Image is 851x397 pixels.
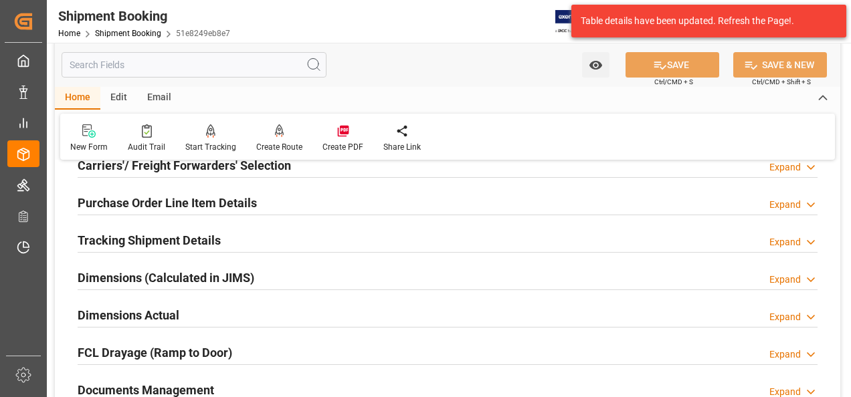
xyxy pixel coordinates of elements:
h2: Tracking Shipment Details [78,231,221,249]
div: Create PDF [322,141,363,153]
a: Shipment Booking [95,29,161,38]
input: Search Fields [62,52,326,78]
span: Ctrl/CMD + S [654,77,693,87]
h2: Dimensions Actual [78,306,179,324]
div: Home [55,87,100,110]
span: Ctrl/CMD + Shift + S [752,77,811,87]
div: Audit Trail [128,141,165,153]
div: Expand [769,310,801,324]
div: Start Tracking [185,141,236,153]
div: Expand [769,198,801,212]
h2: Dimensions (Calculated in JIMS) [78,269,254,287]
div: Create Route [256,141,302,153]
div: Expand [769,348,801,362]
div: Table details have been updated. Refresh the Page!. [581,14,827,28]
div: Email [137,87,181,110]
img: Exertis%20JAM%20-%20Email%20Logo.jpg_1722504956.jpg [555,10,601,33]
button: open menu [582,52,609,78]
h2: FCL Drayage (Ramp to Door) [78,344,232,362]
a: Home [58,29,80,38]
h2: Carriers'/ Freight Forwarders' Selection [78,156,291,174]
button: SAVE [626,52,719,78]
h2: Purchase Order Line Item Details [78,194,257,212]
div: Expand [769,160,801,174]
div: Shipment Booking [58,6,230,26]
button: SAVE & NEW [733,52,827,78]
div: Expand [769,273,801,287]
div: Share Link [383,141,421,153]
div: Edit [100,87,137,110]
div: Expand [769,235,801,249]
div: New Form [70,141,108,153]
